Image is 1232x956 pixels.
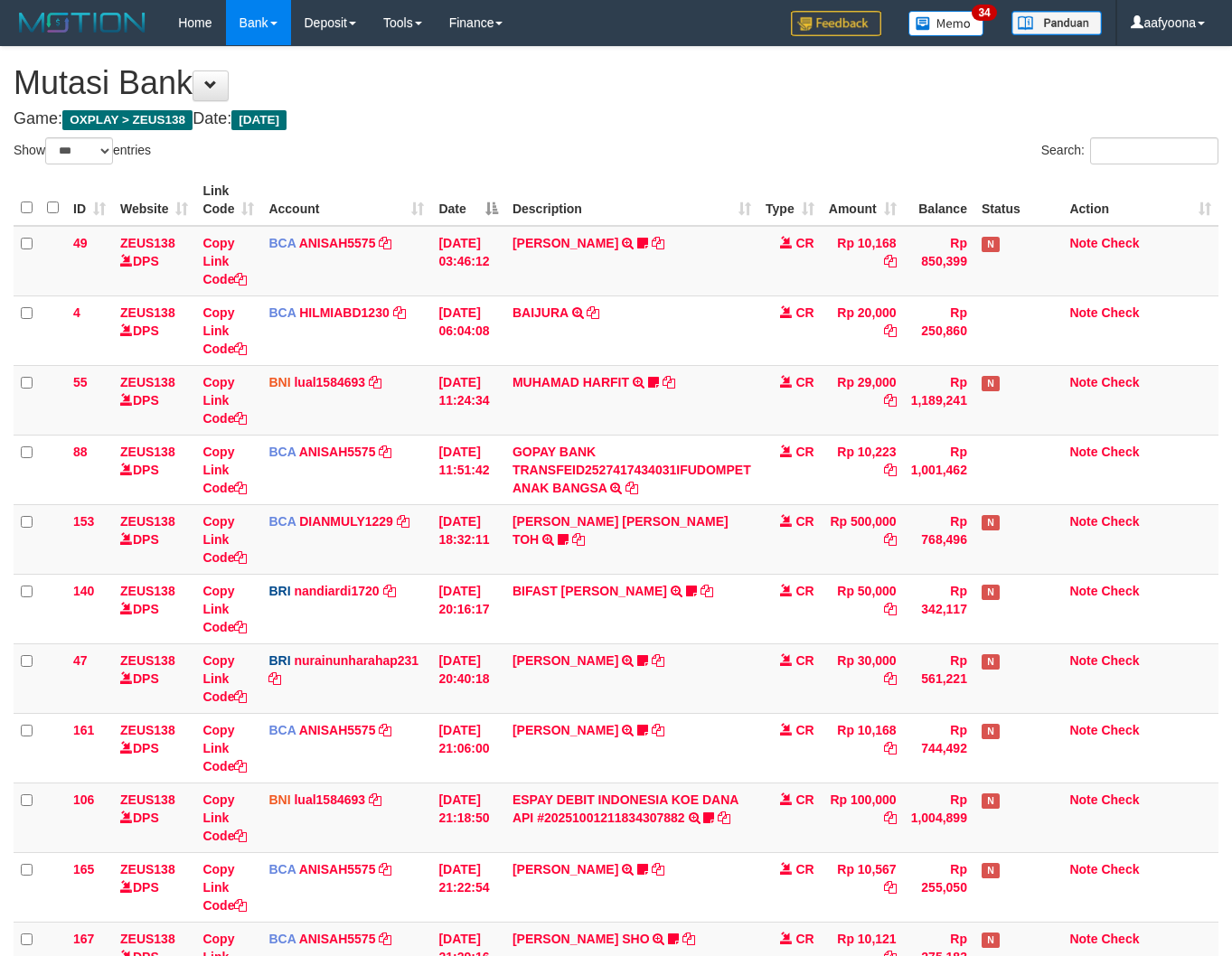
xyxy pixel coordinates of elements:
[113,713,195,783] td: DPS
[299,305,390,320] a: HILMIABD1230
[73,584,94,598] span: 140
[904,852,974,922] td: Rp 255,050
[1101,375,1139,389] a: Check
[299,236,376,250] a: ANISAH5575
[513,932,650,946] a: [PERSON_NAME] SHO
[113,435,195,504] td: DPS
[1011,11,1102,35] img: panduan.png
[513,445,751,495] a: GOPAY BANK TRANSFEID2527417434031IFUDOMPET ANAK BANGSA
[822,435,904,504] td: Rp 10,223
[73,792,94,807] span: 106
[1069,445,1097,459] a: Note
[202,514,247,565] a: Copy Link Code
[513,792,738,825] a: ESPAY DEBIT INDONESIA KOE DANA API #20251001211834307882
[73,514,94,529] span: 153
[982,376,1000,391] span: Has Note
[294,792,365,807] a: lual1584693
[904,783,974,852] td: Rp 1,004,899
[268,792,290,807] span: BNI
[904,295,974,365] td: Rp 250,860
[982,654,1000,670] span: Has Note
[294,584,379,598] a: nandiardi1720
[513,653,618,668] a: [PERSON_NAME]
[884,811,897,825] a: Copy Rp 100,000 to clipboard
[1069,305,1097,320] a: Note
[652,653,664,668] a: Copy RISAL WAHYUDI to clipboard
[513,236,618,250] a: [PERSON_NAME]
[120,653,175,668] a: ZEUS138
[431,504,504,574] td: [DATE] 18:32:11
[822,783,904,852] td: Rp 100,000
[884,532,897,547] a: Copy Rp 500,000 to clipboard
[513,375,629,389] a: MUHAMAD HARFIT
[1041,137,1218,164] label: Search:
[66,174,113,226] th: ID: activate to sort column ascending
[379,236,391,250] a: Copy ANISAH5575 to clipboard
[268,653,290,668] span: BRI
[822,643,904,713] td: Rp 30,000
[369,792,381,807] a: Copy lual1584693 to clipboard
[73,305,80,320] span: 4
[202,723,247,773] a: Copy Link Code
[652,236,664,250] a: Copy INA PAUJANAH to clipboard
[1069,792,1097,807] a: Note
[120,305,175,320] a: ZEUS138
[431,174,504,226] th: Date: activate to sort column descending
[202,445,247,495] a: Copy Link Code
[113,852,195,922] td: DPS
[822,504,904,574] td: Rp 500,000
[45,137,113,164] select: Showentries
[120,723,175,737] a: ZEUS138
[822,295,904,365] td: Rp 20,000
[113,226,195,296] td: DPS
[1069,723,1097,737] a: Note
[758,174,822,226] th: Type: activate to sort column ascending
[231,110,287,130] span: [DATE]
[904,713,974,783] td: Rp 744,492
[1062,174,1218,226] th: Action: activate to sort column ascending
[795,584,813,598] span: CR
[113,643,195,713] td: DPS
[982,724,1000,739] span: Has Note
[513,584,667,598] a: BIFAST [PERSON_NAME]
[120,375,175,389] a: ZEUS138
[982,515,1000,530] span: Has Note
[268,671,281,686] a: Copy nurainunharahap231 to clipboard
[299,932,376,946] a: ANISAH5575
[261,174,431,226] th: Account: activate to sort column ascending
[62,110,193,130] span: OXPLAY > ZEUS138
[1101,305,1139,320] a: Check
[431,226,504,296] td: [DATE] 03:46:12
[682,932,695,946] a: Copy MUHAMMAD HIQNI SHO to clipboard
[202,653,247,704] a: Copy Link Code
[822,713,904,783] td: Rp 10,168
[14,65,1218,101] h1: Mutasi Bank
[795,862,813,876] span: CR
[884,671,897,686] a: Copy Rp 30,000 to clipboard
[120,932,175,946] a: ZEUS138
[113,295,195,365] td: DPS
[202,792,247,843] a: Copy Link Code
[113,574,195,643] td: DPS
[431,365,504,435] td: [DATE] 11:24:34
[904,643,974,713] td: Rp 561,221
[120,236,175,250] a: ZEUS138
[513,514,729,547] a: [PERSON_NAME] [PERSON_NAME] TOH
[1101,723,1139,737] a: Check
[379,932,391,946] a: Copy ANISAH5575 to clipboard
[431,574,504,643] td: [DATE] 20:16:17
[14,9,151,36] img: MOTION_logo.png
[431,643,504,713] td: [DATE] 20:40:18
[1101,445,1139,459] a: Check
[120,792,175,807] a: ZEUS138
[982,793,1000,809] span: Has Note
[822,226,904,296] td: Rp 10,168
[73,375,88,389] span: 55
[113,783,195,852] td: DPS
[431,295,504,365] td: [DATE] 06:04:08
[1101,236,1139,250] a: Check
[904,365,974,435] td: Rp 1,189,241
[113,365,195,435] td: DPS
[202,862,247,913] a: Copy Link Code
[795,305,813,320] span: CR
